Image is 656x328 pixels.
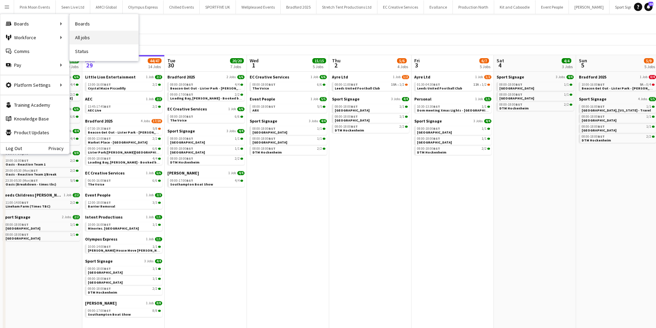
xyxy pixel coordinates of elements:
span: 1 Job [393,75,400,79]
span: 6/6 [237,75,244,79]
span: 9A [640,83,644,86]
a: Product Updates [0,126,69,139]
span: Ayre Ltd [332,74,348,80]
span: Singapore [499,86,534,91]
span: 1 Job [475,75,483,79]
span: Beacon Get Out - Lister Park - Helen - Ryan CC / blank crew see notes [88,130,208,135]
span: BST [186,136,193,141]
span: 9/9 [73,151,80,155]
a: 08:00-18:00BST1/1[GEOGRAPHIC_DATA] [252,126,325,134]
span: 2/2 [235,157,240,160]
span: BST [351,124,358,129]
span: Sport Signage [250,118,277,124]
span: 4/4 [402,97,409,101]
div: • [335,83,408,86]
span: Sport Signage [332,96,360,102]
button: EC Creative Services [377,0,424,14]
span: BST [269,104,275,109]
div: Sport Signage3 Jobs4/408:00-18:00BST1/1[GEOGRAPHIC_DATA]08:00-18:00BST1/1[GEOGRAPHIC_DATA]08:00-1... [167,128,244,170]
a: 08:00-16:00BST1/1[GEOGRAPHIC_DATA], [US_STATE] - Travel [582,104,655,112]
a: Knowledge Base [0,112,69,126]
span: 08:00-18:00 [335,125,358,128]
span: Little Lion Entertainment [85,74,136,80]
span: 2 Jobs [227,75,236,79]
span: BST [433,146,440,151]
span: Sport Signage [579,96,606,102]
span: 4/4 [153,157,157,160]
a: 08:00-18:00BST1/1[GEOGRAPHIC_DATA] [335,114,408,122]
div: Event People3 Jobs9/910:00-16:00BST2/2Oasis - Reaction Team 120:00-05:30 (Mon)BST2/2Oasis - React... [3,150,80,192]
span: 08:00-11:00 [335,83,358,86]
span: 1/1 [646,105,651,108]
span: 1/1 [235,137,240,140]
span: 2/2 [70,159,75,162]
span: 5/8 [153,127,157,130]
span: BST [22,158,29,163]
a: 08:00-18:00BST5/5ARX [252,104,325,112]
span: 2/2 [155,75,162,79]
a: Event People1 Job5/5 [250,96,327,102]
span: 1 Job [228,107,236,111]
span: 08:00-18:00 [582,115,605,118]
span: 4/4 [484,119,491,123]
span: BST [598,124,605,129]
a: Status [70,44,138,58]
span: 3 Jobs [391,97,400,101]
span: 1/1 [235,147,240,150]
span: 4 Jobs [638,97,647,101]
a: 07:30-19:30BST5/8Beacon Get Out - Lister Park - [PERSON_NAME] CC / blank crew see notes [88,126,161,134]
span: 08:00-18:00 [252,147,275,150]
span: 1/2 [484,75,491,79]
span: BST [269,146,275,151]
button: Sport Signage [610,0,645,14]
div: Sport Signage3 Jobs4/408:00-18:00BST1/1[GEOGRAPHIC_DATA]08:00-18:00BST1/1[GEOGRAPHIC_DATA]08:00-1... [497,74,574,112]
span: 08:00-18:00 [252,105,275,108]
span: BST [433,104,440,109]
a: 09:00-14:00BST6/6Lister Park/[PERSON_NAME][GEOGRAPHIC_DATA][PERSON_NAME][GEOGRAPHIC_DATA] is CC [88,146,161,154]
span: DTM Hockenheim [417,150,446,155]
span: 17/20 [152,119,162,123]
button: Event People [535,0,569,14]
span: 08:00-18:00 [170,115,193,118]
button: Seen Live Ltd [56,0,90,14]
span: DTM Hockenheim [499,106,529,110]
span: 1/1 [482,105,487,108]
span: 1 Job [311,97,318,101]
span: 2/2 [153,83,157,86]
span: Singapore [582,128,616,133]
span: Beacon Get Out - Lister Park - Helen [170,86,248,91]
span: Singapore [335,108,369,113]
span: BST [104,146,111,151]
span: BST [104,82,111,87]
a: 10:00-16:00BST9A•0/4Beacon Get Out - Lister Park - [PERSON_NAME] - May get cancelled [582,82,655,90]
a: 08:00-18:00BST2/2DTM Hockenheim [499,102,572,110]
span: Sport Signage [414,118,442,124]
span: BST [598,114,605,119]
span: 3 Jobs [556,75,565,79]
a: EC Creative Services1 Job6/6 [250,74,327,80]
span: Singapore [499,96,534,100]
span: BST [516,102,522,107]
a: Bradford 20251 Job0/4 [579,74,656,80]
a: 10:00-16:00BST2/2Oasis - Reaction Team 1 [6,158,79,166]
span: 10:00-16:00 [582,83,605,86]
a: Training Academy [0,98,69,112]
div: • [582,83,655,86]
a: All jobs [70,31,138,44]
span: BST [351,104,358,109]
span: 08:00-18:00 [252,127,275,130]
div: Sport Signage3 Jobs4/408:00-18:00BST1/1[GEOGRAPHIC_DATA]08:00-18:00BST1/1[GEOGRAPHIC_DATA]08:00-1... [250,118,327,156]
span: 1/1 [399,115,404,118]
div: Little Lion Entertainment1 Job2/213:00-16:00BST2/2Crystal Maze Piccadilly [85,74,162,96]
span: BST [186,92,193,97]
span: 08:00-18:00 [499,93,522,96]
span: 3 Jobs [309,119,318,123]
span: 4/4 [70,137,75,140]
button: Bradford 2025 [281,0,316,14]
span: 1/1 [564,83,569,86]
span: 5/5 [320,97,327,101]
button: Wellpleased Events [236,0,281,14]
a: Sport Signage3 Jobs4/4 [250,118,327,124]
span: BST [186,114,193,119]
a: 09:00-17:00BST2/2Loading Bay, [PERSON_NAME] - Booked by [PERSON_NAME] [170,92,243,100]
